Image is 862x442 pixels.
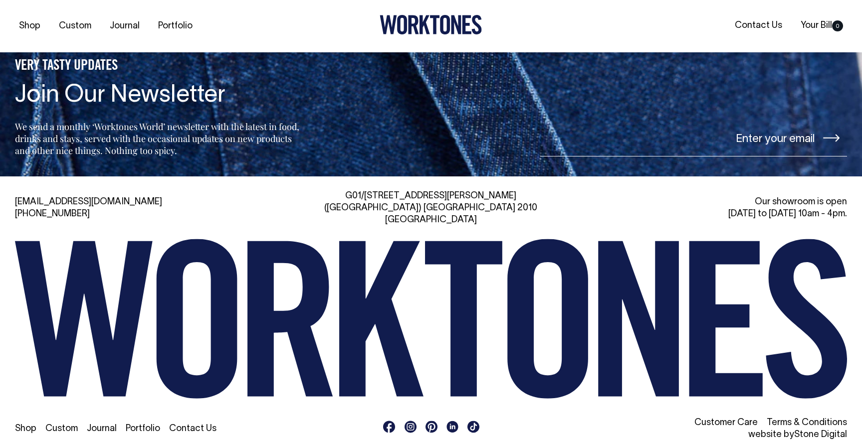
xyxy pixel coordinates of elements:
a: Contact Us [731,17,786,34]
a: Stone Digital [794,431,847,439]
a: Journal [87,425,117,433]
a: Shop [15,425,36,433]
a: Journal [106,18,144,34]
a: [EMAIL_ADDRESS][DOMAIN_NAME] [15,198,162,206]
span: 0 [832,20,843,31]
a: Contact Us [169,425,216,433]
li: website by [580,429,847,441]
a: Customer Care [694,419,758,427]
p: We send a monthly ‘Worktones World’ newsletter with the latest in food, drinks and stays, served ... [15,121,302,156]
a: Custom [55,18,95,34]
a: Portfolio [126,425,160,433]
a: Your Bill0 [797,17,847,34]
a: Terms & Conditions [767,419,847,427]
h5: VERY TASTY UPDATES [15,58,302,75]
div: Our showroom is open [DATE] to [DATE] 10am - 4pm. [580,196,847,220]
h4: Join Our Newsletter [15,83,302,109]
a: Portfolio [154,18,197,34]
a: Custom [45,425,78,433]
input: Enter your email [540,119,847,156]
a: [PHONE_NUMBER] [15,210,90,218]
a: Shop [15,18,44,34]
div: G01/[STREET_ADDRESS][PERSON_NAME] ([GEOGRAPHIC_DATA]) [GEOGRAPHIC_DATA] 2010 [GEOGRAPHIC_DATA] [297,190,565,226]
